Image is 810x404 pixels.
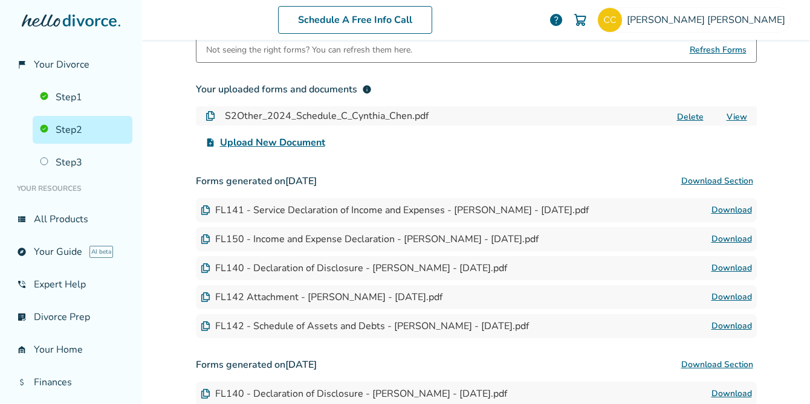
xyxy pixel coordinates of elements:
[17,247,27,257] span: explore
[201,234,210,244] img: Document
[201,290,442,304] div: FL142 Attachment - [PERSON_NAME] - [DATE].pdf
[196,82,372,97] div: Your uploaded forms and documents
[10,176,132,200] li: Your Resources
[711,203,752,217] a: Download
[711,232,752,246] a: Download
[201,387,507,400] div: FL140 - Declaration of Disclosure - [PERSON_NAME] - [DATE].pdf
[34,58,89,71] span: Your Divorce
[678,353,757,377] button: Download Section
[201,261,507,275] div: FL140 - Declaration of Disclosure - [PERSON_NAME] - [DATE].pdf
[33,83,132,111] a: Step1
[206,138,215,147] span: upload_file
[17,280,27,289] span: phone_in_talk
[201,319,529,333] div: FL142 - Schedule of Assets and Debts - [PERSON_NAME] - [DATE].pdf
[225,109,429,123] h4: S2Other_2024_Schedule_C_Cynthia_Chen.pdf
[196,169,757,193] h3: Forms generated on [DATE]
[10,336,132,364] a: garage_homeYour Home
[201,232,539,246] div: FL150 - Income and Expense Declaration - [PERSON_NAME] - [DATE].pdf
[711,290,752,304] a: Download
[10,51,132,79] a: flag_2Your Divorce
[10,238,132,266] a: exploreYour GuideAI beta
[201,321,210,331] img: Document
[750,346,810,404] iframe: Chat Widget
[10,205,132,233] a: view_listAll Products
[727,111,747,123] a: View
[711,261,752,275] a: Download
[678,169,757,193] button: Download Section
[278,6,432,34] a: Schedule A Free Info Call
[220,135,325,150] span: Upload New Document
[89,246,113,258] span: AI beta
[711,386,752,401] a: Download
[201,205,210,215] img: Document
[201,292,210,302] img: Document
[598,8,622,32] img: checy16@gmail.com
[10,271,132,298] a: phone_in_talkExpert Help
[201,389,210,399] img: Document
[33,116,132,144] a: Step2
[206,38,412,62] div: Not seeing the right forms? You can refresh them here.
[690,38,747,62] span: Refresh Forms
[10,368,132,396] a: attach_moneyFinances
[33,149,132,176] a: Step3
[549,13,563,27] a: help
[17,60,27,69] span: flag_2
[573,13,588,27] img: Cart
[17,214,27,224] span: view_list
[17,377,27,387] span: attach_money
[711,319,752,333] a: Download
[196,353,757,377] h3: Forms generated on [DATE]
[201,263,210,273] img: Document
[627,13,790,27] span: [PERSON_NAME] [PERSON_NAME]
[17,345,27,354] span: garage_home
[10,303,132,331] a: list_alt_checkDivorce Prep
[673,111,707,123] button: Delete
[201,204,589,217] div: FL141 - Service Declaration of Income and Expenses - [PERSON_NAME] - [DATE].pdf
[17,312,27,322] span: list_alt_check
[206,111,215,121] img: Document
[362,85,372,94] span: info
